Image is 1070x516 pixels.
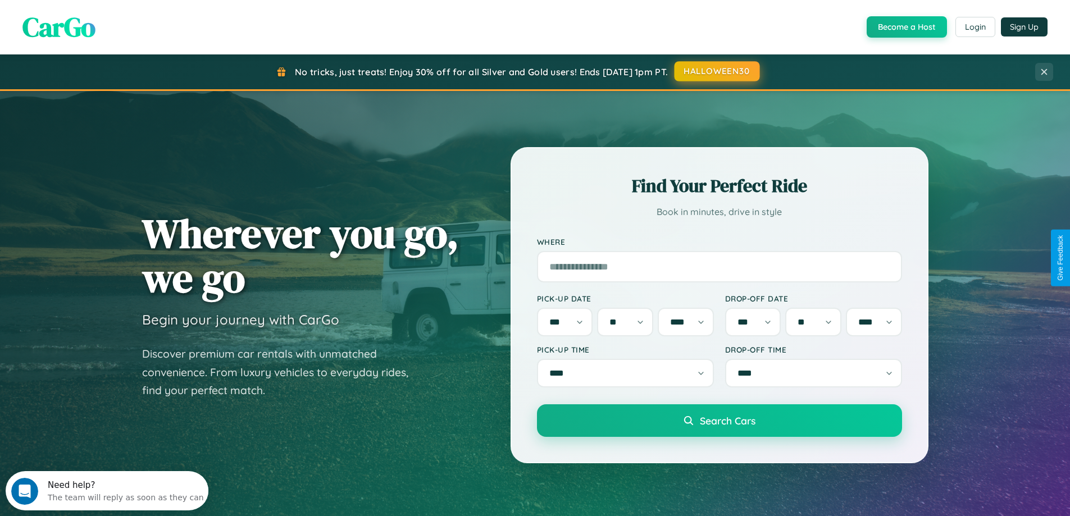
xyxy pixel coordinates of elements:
[537,204,902,220] p: Book in minutes, drive in style
[142,311,339,328] h3: Begin your journey with CarGo
[11,478,38,505] iframe: Intercom live chat
[1057,235,1064,281] div: Give Feedback
[537,404,902,437] button: Search Cars
[42,19,198,30] div: The team will reply as soon as they can
[675,61,760,81] button: HALLOWEEN30
[537,294,714,303] label: Pick-up Date
[955,17,995,37] button: Login
[537,173,902,198] h2: Find Your Perfect Ride
[142,345,423,400] p: Discover premium car rentals with unmatched convenience. From luxury vehicles to everyday rides, ...
[537,237,902,246] label: Where
[537,345,714,354] label: Pick-up Time
[867,16,947,38] button: Become a Host
[22,8,95,45] span: CarGo
[42,10,198,19] div: Need help?
[725,345,902,354] label: Drop-off Time
[725,294,902,303] label: Drop-off Date
[700,414,755,427] span: Search Cars
[142,211,459,300] h1: Wherever you go, we go
[1001,17,1048,36] button: Sign Up
[295,66,668,77] span: No tricks, just treats! Enjoy 30% off for all Silver and Gold users! Ends [DATE] 1pm PT.
[4,4,209,35] div: Open Intercom Messenger
[6,471,208,510] iframe: Intercom live chat discovery launcher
